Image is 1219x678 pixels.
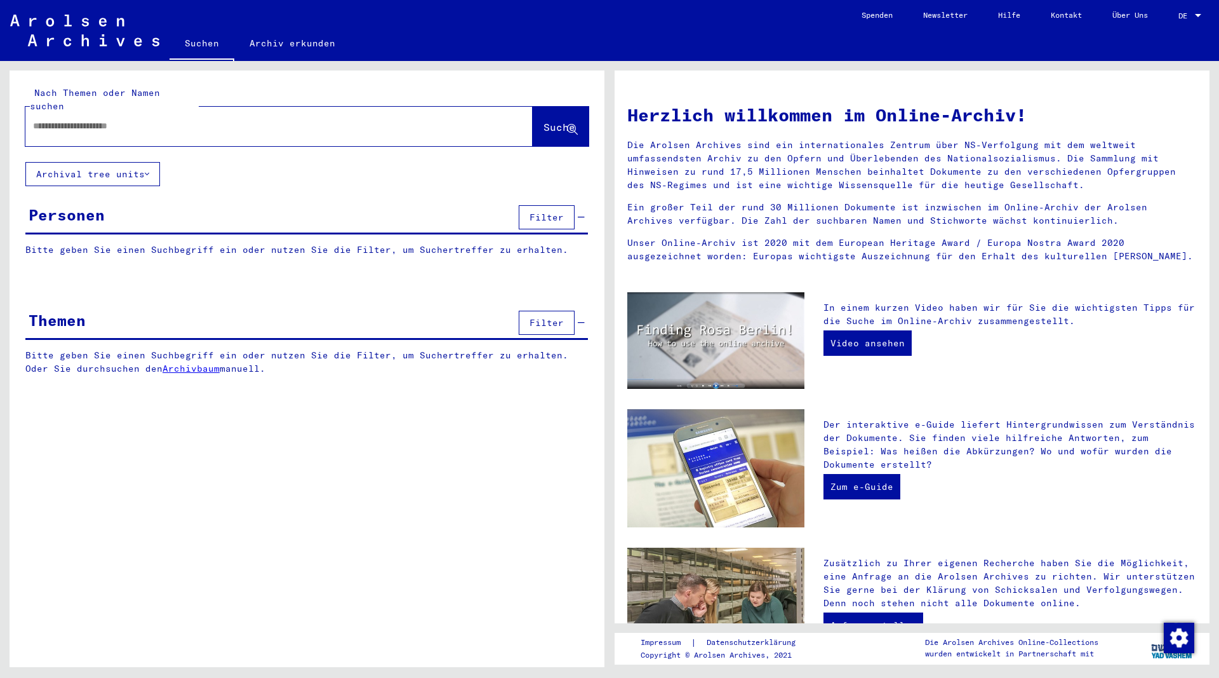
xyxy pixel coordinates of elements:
[1164,623,1194,653] img: Zustimmung ändern
[10,15,159,46] img: Arolsen_neg.svg
[530,317,564,329] span: Filter
[25,349,589,376] p: Bitte geben Sie einen Suchbegriff ein oder nutzen Sie die Filter, um Suchertreffer zu erhalten. O...
[25,243,588,257] p: Bitte geben Sie einen Suchbegriff ein oder nutzen Sie die Filter, um Suchertreffer zu erhalten.
[627,548,804,666] img: inquiries.jpg
[29,203,105,226] div: Personen
[543,121,575,133] span: Suche
[823,418,1197,471] p: Der interaktive e-Guide liefert Hintergrundwissen zum Verständnis der Dokumente. Sie finden viele...
[163,363,220,374] a: Archivbaum
[533,107,589,146] button: Suche
[823,474,900,499] a: Zum e-Guide
[641,636,691,649] a: Impressum
[519,311,575,335] button: Filter
[1178,11,1192,20] span: DE
[627,139,1197,192] p: Die Arolsen Archives sind ein internationales Zentrum über NS-Verfolgung mit dem weltweit umfasse...
[823,613,923,638] a: Anfrage stellen
[29,309,86,332] div: Themen
[234,28,350,58] a: Archiv erkunden
[170,28,234,61] a: Suchen
[25,162,160,186] button: Archival tree units
[519,205,575,229] button: Filter
[925,637,1098,648] p: Die Arolsen Archives Online-Collections
[1149,632,1196,664] img: yv_logo.png
[823,301,1197,328] p: In einem kurzen Video haben wir für Sie die wichtigsten Tipps für die Suche im Online-Archiv zusa...
[30,87,160,112] mat-label: Nach Themen oder Namen suchen
[530,212,564,223] span: Filter
[627,292,804,389] img: video.jpg
[823,557,1197,610] p: Zusätzlich zu Ihrer eigenen Recherche haben Sie die Möglichkeit, eine Anfrage an die Arolsen Arch...
[696,636,811,649] a: Datenschutzerklärung
[627,236,1197,263] p: Unser Online-Archiv ist 2020 mit dem European Heritage Award / Europa Nostra Award 2020 ausgezeic...
[641,636,811,649] div: |
[627,201,1197,227] p: Ein großer Teil der rund 30 Millionen Dokumente ist inzwischen im Online-Archiv der Arolsen Archi...
[627,102,1197,128] h1: Herzlich willkommen im Online-Archiv!
[823,330,912,356] a: Video ansehen
[925,648,1098,660] p: wurden entwickelt in Partnerschaft mit
[641,649,811,661] p: Copyright © Arolsen Archives, 2021
[627,409,804,527] img: eguide.jpg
